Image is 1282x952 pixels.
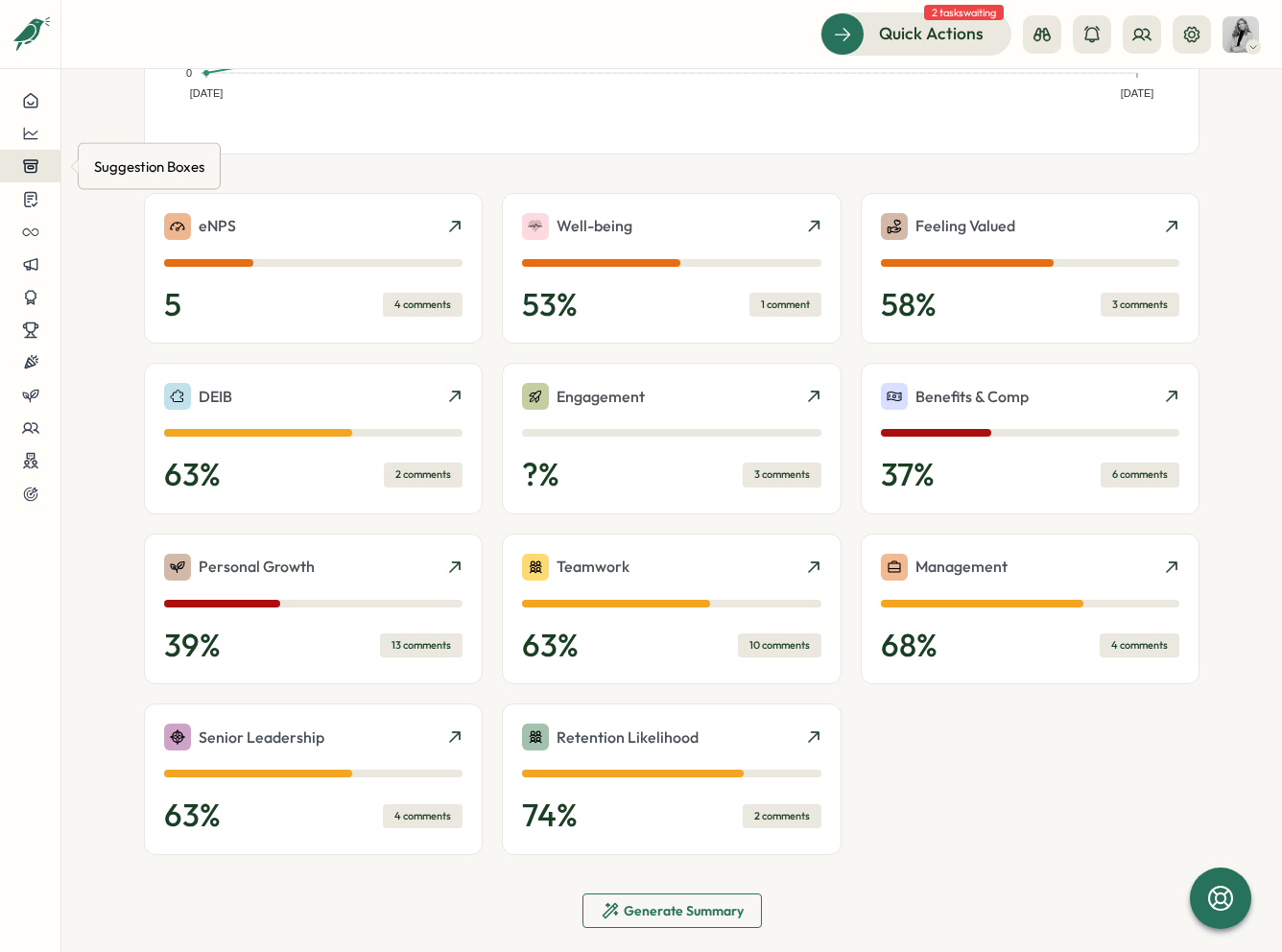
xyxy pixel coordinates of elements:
[582,893,762,928] button: Generate Summary
[1100,633,1179,657] div: 4 comments
[383,804,463,828] div: 4 comments
[164,456,221,494] p: 63 %
[502,534,841,685] a: Teamwork63%10 comments
[144,193,483,345] a: eNPS54 comments
[743,463,821,487] div: 3 comments
[164,627,221,665] p: 39 %
[522,456,559,494] p: ? %
[380,633,463,657] div: 13 comments
[924,5,1004,20] span: 2 tasks waiting
[144,703,483,855] a: Senior Leadership63%4 comments
[915,555,1008,579] p: Management
[522,797,578,835] p: 74 %
[199,385,232,409] p: DEIB
[557,726,699,750] p: Retention Likelihood
[1101,293,1179,317] div: 3 comments
[199,726,324,750] p: Senior Leadership
[557,385,645,409] p: Engagement
[861,193,1199,345] a: Feeling Valued58%3 comments
[384,463,463,487] div: 2 comments
[1101,463,1179,487] div: 6 comments
[881,456,935,494] p: 37 %
[557,555,629,579] p: Teamwork
[861,363,1199,514] a: Benefits & Comp37%6 comments
[522,286,578,324] p: 53 %
[879,21,984,46] span: Quick Actions
[915,385,1029,409] p: Benefits & Comp
[502,193,841,345] a: Well-being53%1 comment
[820,12,1011,55] button: Quick Actions
[743,804,821,828] div: 2 comments
[502,703,841,855] a: Retention Likelihood74%2 comments
[881,627,938,665] p: 68 %
[1223,16,1259,53] img: Kira Elle Cole
[90,152,208,181] div: Suggestion Boxes
[186,67,192,79] text: 0
[749,293,821,317] div: 1 comment
[164,797,221,835] p: 63 %
[383,293,463,317] div: 4 comments
[144,363,483,514] a: DEIB63%2 comments
[190,87,224,99] text: [DATE]
[144,534,483,685] a: Personal Growth39%13 comments
[915,214,1015,238] p: Feeling Valued
[881,286,937,324] p: 58 %
[199,214,236,238] p: eNPS
[164,286,181,324] p: 5
[522,627,579,665] p: 63 %
[624,904,744,917] span: Generate Summary
[1121,87,1154,99] text: [DATE]
[557,214,632,238] p: Well-being
[861,534,1199,685] a: Management68%4 comments
[199,555,315,579] p: Personal Growth
[738,633,821,657] div: 10 comments
[502,363,841,514] a: Engagement?%3 comments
